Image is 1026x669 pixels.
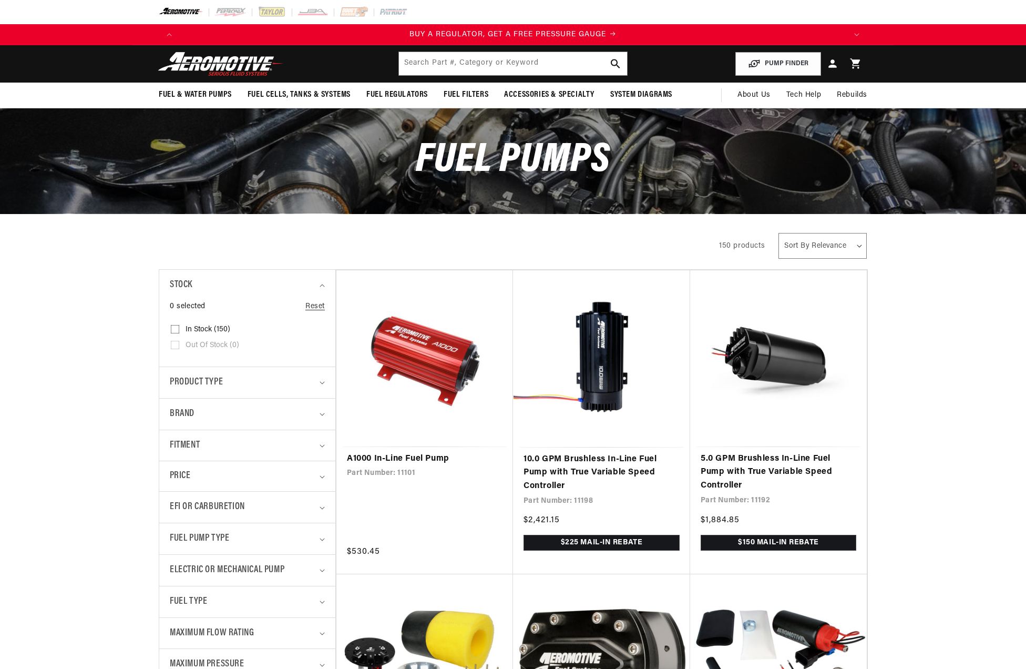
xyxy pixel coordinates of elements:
[170,270,325,301] summary: Stock (0 selected)
[170,301,206,312] span: 0 selected
[186,341,239,350] span: Out of stock (0)
[436,83,496,107] summary: Fuel Filters
[151,83,240,107] summary: Fuel & Water Pumps
[170,461,325,491] summary: Price
[170,430,325,461] summary: Fitment (0 selected)
[837,89,867,101] span: Rebuilds
[170,563,284,578] span: Electric or Mechanical Pump
[240,83,358,107] summary: Fuel Cells, Tanks & Systems
[248,89,351,100] span: Fuel Cells, Tanks & Systems
[737,91,771,99] span: About Us
[159,24,180,45] button: Translation missing: en.sections.announcements.previous_announcement
[180,29,846,40] div: Announcement
[719,242,765,250] span: 150 products
[170,375,223,390] span: Product type
[170,586,325,617] summary: Fuel Type (0 selected)
[155,52,286,76] img: Aeromotive
[399,52,627,75] input: Search by Part Number, Category or Keyword
[846,24,867,45] button: Translation missing: en.sections.announcements.next_announcement
[778,83,829,108] summary: Tech Help
[496,83,602,107] summary: Accessories & Specialty
[170,626,254,641] span: Maximum Flow Rating
[186,325,230,334] span: In stock (150)
[524,453,680,493] a: 10.0 GPM Brushless In-Line Fuel Pump with True Variable Speed Controller
[416,140,610,181] span: Fuel Pumps
[829,83,875,108] summary: Rebuilds
[170,531,229,546] span: Fuel Pump Type
[358,83,436,107] summary: Fuel Regulators
[170,492,325,523] summary: EFI or Carburetion (0 selected)
[170,618,325,649] summary: Maximum Flow Rating (0 selected)
[347,452,502,466] a: A1000 In-Line Fuel Pump
[444,89,488,100] span: Fuel Filters
[170,407,194,422] span: Brand
[170,399,325,430] summary: Brand (0 selected)
[366,89,428,100] span: Fuel Regulators
[170,367,325,398] summary: Product type (0 selected)
[701,452,856,493] a: 5.0 GPM Brushless In-Line Fuel Pump with True Variable Speed Controller
[132,24,894,45] slideshow-component: Translation missing: en.sections.announcements.announcement_bar
[170,594,207,610] span: Fuel Type
[170,523,325,554] summary: Fuel Pump Type (0 selected)
[409,31,606,38] span: BUY A REGULATOR, GET A FREE PRESSURE GAUGE
[170,469,190,483] span: Price
[305,301,325,312] a: Reset
[180,29,846,40] div: 1 of 4
[504,89,594,100] span: Accessories & Specialty
[604,52,627,75] button: search button
[170,278,192,293] span: Stock
[786,89,821,101] span: Tech Help
[159,89,232,100] span: Fuel & Water Pumps
[610,89,672,100] span: System Diagrams
[170,438,200,453] span: Fitment
[735,52,821,76] button: PUMP FINDER
[602,83,680,107] summary: System Diagrams
[170,500,245,515] span: EFI or Carburetion
[730,83,778,108] a: About Us
[180,29,846,40] a: BUY A REGULATOR, GET A FREE PRESSURE GAUGE
[170,555,325,586] summary: Electric or Mechanical Pump (0 selected)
